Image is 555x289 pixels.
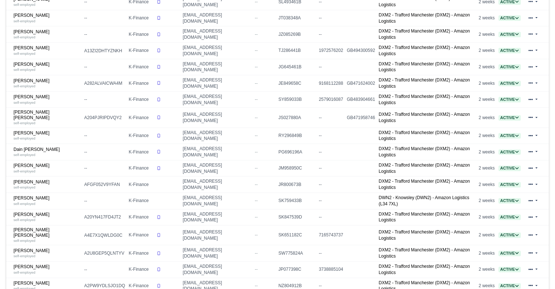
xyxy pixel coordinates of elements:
span: Active [498,214,521,220]
span: -- [255,32,258,37]
a: [PERSON_NAME] self-employed [14,163,81,174]
a: Active [498,283,521,288]
span: -- [255,64,258,69]
span: Active [498,149,521,155]
small: self-employed [14,185,35,189]
a: [PERSON_NAME] self-employed [14,212,81,223]
td: -- [82,261,127,278]
td: RY296849B [277,128,317,144]
td: 2 weeks [477,26,497,43]
div: Chat Widget [519,254,555,289]
span: Active [498,166,521,171]
td: SK651182C [277,225,317,245]
td: SY859033B [277,91,317,108]
small: self-employed [14,169,35,173]
td: [EMAIL_ADDRESS][DOMAIN_NAME] [181,193,253,209]
a: [PERSON_NAME] self-employed [14,179,81,190]
td: GB471624002 [345,75,377,92]
td: 2 weeks [477,59,497,75]
span: Active [498,133,521,138]
td: [EMAIL_ADDRESS][DOMAIN_NAME] [181,91,253,108]
a: DXM2 - Trafford Manchester (DXM2) - Amazon Logistics [379,146,470,157]
a: Active [498,48,521,53]
td: 2 weeks [477,75,497,92]
span: -- [255,267,258,272]
a: Active [498,267,521,272]
td: -- [82,91,127,108]
a: DXM2 - Trafford Manchester (DXM2) - Amazon Logistics [379,247,470,259]
td: TJ286441B [277,43,317,59]
td: -- [82,10,127,26]
td: JP077398C [277,261,317,278]
td: [EMAIL_ADDRESS][DOMAIN_NAME] [181,128,253,144]
a: [PERSON_NAME] self-employed [14,130,81,141]
td: [EMAIL_ADDRESS][DOMAIN_NAME] [181,26,253,43]
td: GB471958746 [345,108,377,128]
a: Active [498,81,521,86]
td: -- [82,160,127,176]
td: 7165743737 [317,225,345,245]
td: JZ085269B [277,26,317,43]
td: [EMAIL_ADDRESS][DOMAIN_NAME] [181,75,253,92]
a: DXM2 - Trafford Manchester (DXM2) - Amazon Logistics [379,28,470,40]
td: K-Finance [127,59,155,75]
a: [PERSON_NAME] self-employed [14,29,81,40]
td: GB483904661 [345,91,377,108]
a: DXM2 - Trafford Manchester (DXM2) - Amazon Logistics [379,229,470,241]
a: Active [498,198,521,203]
a: DXM2 - Trafford Manchester (DXM2) - Amazon Logistics [379,130,470,141]
td: SW775824A [277,245,317,262]
a: Active [498,32,521,37]
a: [PERSON_NAME] self-employed [14,264,81,275]
td: JG645461B [277,59,317,75]
td: SK847539D [277,209,317,225]
td: K-Finance [127,128,155,144]
span: Active [498,115,521,121]
td: K-Finance [127,245,155,262]
td: -- [317,193,345,209]
small: self-employed [14,121,35,125]
a: [PERSON_NAME] self-employed [14,45,81,56]
td: GB494300592 [345,43,377,59]
a: [PERSON_NAME] self-employed [14,195,81,206]
a: Active [498,251,521,256]
td: -- [317,144,345,160]
a: DXM2 - Trafford Manchester (DXM2) - Amazon Logistics [379,61,470,73]
td: 2 weeks [477,43,497,59]
span: -- [255,15,258,20]
a: DXM2 - Trafford Manchester (DXM2) - Amazon Logistics [379,163,470,174]
td: JE849658C [277,75,317,92]
td: 2 weeks [477,176,497,193]
span: -- [255,214,258,220]
td: A4E7X1QWLDG0C [82,225,127,245]
span: -- [255,149,258,155]
small: self-employed [14,218,35,222]
small: self-employed [14,153,35,157]
td: -- [317,26,345,43]
td: K-Finance [127,209,155,225]
td: [EMAIL_ADDRESS][DOMAIN_NAME] [181,59,253,75]
td: -- [317,209,345,225]
span: -- [255,48,258,53]
span: -- [255,81,258,86]
td: 2 weeks [477,225,497,245]
small: self-employed [14,68,35,72]
td: 2 weeks [477,245,497,262]
small: self-employed [14,19,35,23]
span: Active [498,15,521,21]
td: -- [82,59,127,75]
td: -- [317,160,345,176]
td: -- [317,10,345,26]
a: DXM2 - Trafford Manchester (DXM2) - Amazon Logistics [379,179,470,190]
td: JS027880A [277,108,317,128]
small: self-employed [14,202,35,206]
td: -- [317,108,345,128]
td: K-Finance [127,75,155,92]
td: 3738885104 [317,261,345,278]
a: DXM2 - Trafford Manchester (DXM2) - Amazon Logistics [379,112,470,123]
